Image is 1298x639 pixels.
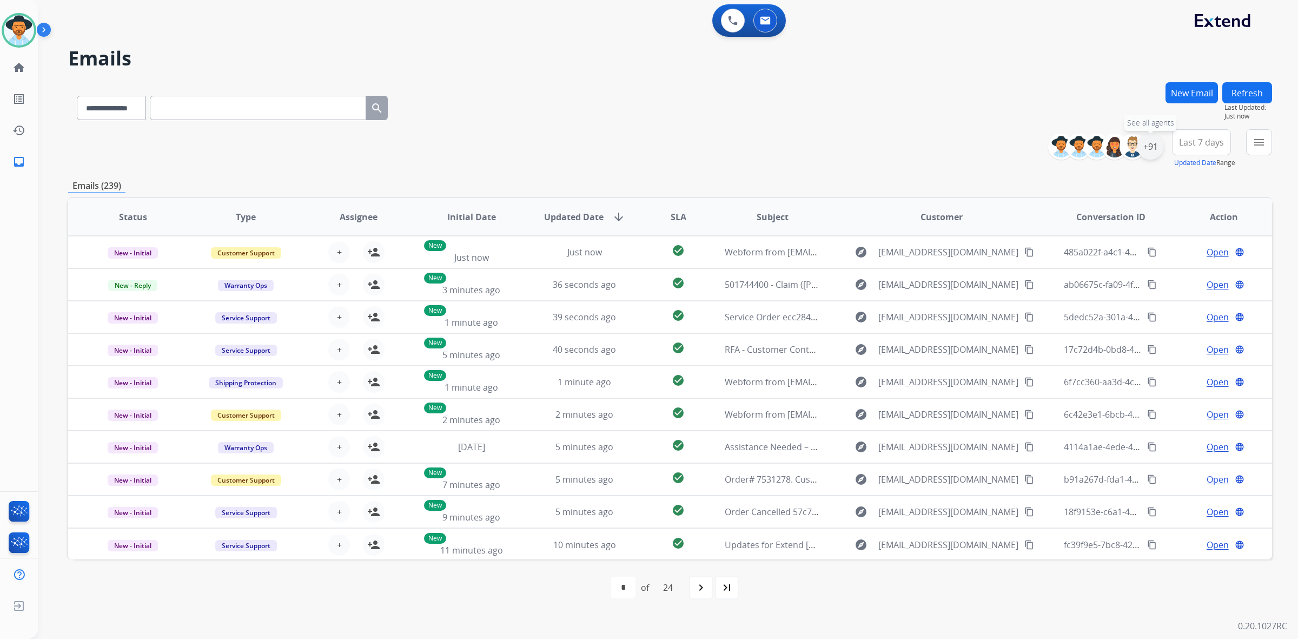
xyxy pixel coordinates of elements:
[337,343,342,356] span: +
[855,311,867,324] mat-icon: explore
[1147,345,1157,354] mat-icon: content_copy
[445,381,498,393] span: 1 minute ago
[1235,377,1244,387] mat-icon: language
[878,408,1018,421] span: [EMAIL_ADDRESS][DOMAIN_NAME]
[725,539,1077,551] span: Updates for Extend [PERSON_NAME] Delgado_ddadb923-3dc8-4680-97c9-2da930ff42c7
[1207,473,1229,486] span: Open
[328,469,350,490] button: +
[1207,311,1229,324] span: Open
[108,345,158,356] span: New - Initial
[12,155,25,168] mat-icon: inbox
[337,278,342,291] span: +
[367,246,380,259] mat-icon: person_add
[1147,475,1157,484] mat-icon: content_copy
[447,210,496,223] span: Initial Date
[555,409,613,420] span: 2 minutes ago
[672,309,685,322] mat-icon: check_circle
[442,349,500,361] span: 5 minutes ago
[672,504,685,517] mat-icon: check_circle
[1224,112,1272,121] span: Just now
[367,538,380,551] mat-icon: person_add
[878,505,1018,518] span: [EMAIL_ADDRESS][DOMAIN_NAME]
[68,48,1272,69] h2: Emails
[337,408,342,421] span: +
[424,338,446,348] p: New
[672,244,685,257] mat-icon: check_circle
[218,442,274,453] span: Warranty Ops
[1147,507,1157,517] mat-icon: content_copy
[211,247,281,259] span: Customer Support
[12,124,25,137] mat-icon: history
[328,274,350,295] button: +
[878,246,1018,259] span: [EMAIL_ADDRESS][DOMAIN_NAME]
[855,538,867,551] mat-icon: explore
[725,246,970,258] span: Webform from [EMAIL_ADDRESS][DOMAIN_NAME] on [DATE]
[1174,159,1216,167] button: Updated Date
[1222,82,1272,103] button: Refresh
[367,376,380,388] mat-icon: person_add
[215,312,277,324] span: Service Support
[328,534,350,556] button: +
[1147,280,1157,289] mat-icon: content_copy
[367,343,380,356] mat-icon: person_add
[1235,312,1244,322] mat-icon: language
[725,506,958,518] span: Order Cancelled 57c7e10b-8e9f-4dd8-bcfe-34b832ab5ad7
[1024,442,1034,452] mat-icon: content_copy
[555,473,613,485] span: 5 minutes ago
[1064,344,1224,355] span: 17c72d4b-0bd8-407f-8908-e6a3aeff32f9
[367,408,380,421] mat-icon: person_add
[442,414,500,426] span: 2 minutes ago
[1207,505,1229,518] span: Open
[367,505,380,518] mat-icon: person_add
[1235,280,1244,289] mat-icon: language
[215,345,277,356] span: Service Support
[553,311,616,323] span: 39 seconds ago
[1064,506,1225,518] span: 18f9153e-c6a1-4083-82e1-082add9f8df2
[1024,312,1034,322] mat-icon: content_copy
[1137,134,1163,160] div: +91
[328,371,350,393] button: +
[757,210,789,223] span: Subject
[641,581,649,594] div: of
[211,410,281,421] span: Customer Support
[855,473,867,486] mat-icon: explore
[855,246,867,259] mat-icon: explore
[367,311,380,324] mat-icon: person_add
[328,404,350,425] button: +
[108,312,158,324] span: New - Initial
[424,273,446,284] p: New
[108,507,158,518] span: New - Initial
[424,467,446,478] p: New
[1024,377,1034,387] mat-icon: content_copy
[878,278,1018,291] span: [EMAIL_ADDRESS][DOMAIN_NAME]
[1207,278,1229,291] span: Open
[1174,158,1235,167] span: Range
[337,473,342,486] span: +
[1235,507,1244,517] mat-icon: language
[442,511,500,523] span: 9 minutes ago
[672,537,685,550] mat-icon: check_circle
[108,410,158,421] span: New - Initial
[215,540,277,551] span: Service Support
[211,475,281,486] span: Customer Support
[672,439,685,452] mat-icon: check_circle
[1024,540,1034,550] mat-icon: content_copy
[337,538,342,551] span: +
[920,210,963,223] span: Customer
[442,284,500,296] span: 3 minutes ago
[878,440,1018,453] span: [EMAIL_ADDRESS][DOMAIN_NAME]
[1064,376,1227,388] span: 6f7cc360-aa3d-4c82-ae1e-d4b16f4e0b9a
[1147,312,1157,322] mat-icon: content_copy
[108,247,158,259] span: New - Initial
[555,506,613,518] span: 5 minutes ago
[328,306,350,328] button: +
[1064,473,1229,485] span: b91a267d-fda1-4410-b0a5-888d99747ef2
[725,441,1271,453] span: Assistance Needed – Missing Contract & Pricing Discrepancy for Customer Cancellation Request [ th...
[855,408,867,421] mat-icon: explore
[1207,246,1229,259] span: Open
[454,252,489,263] span: Just now
[424,403,446,413] p: New
[367,278,380,291] mat-icon: person_add
[1235,475,1244,484] mat-icon: language
[1024,507,1034,517] mat-icon: content_copy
